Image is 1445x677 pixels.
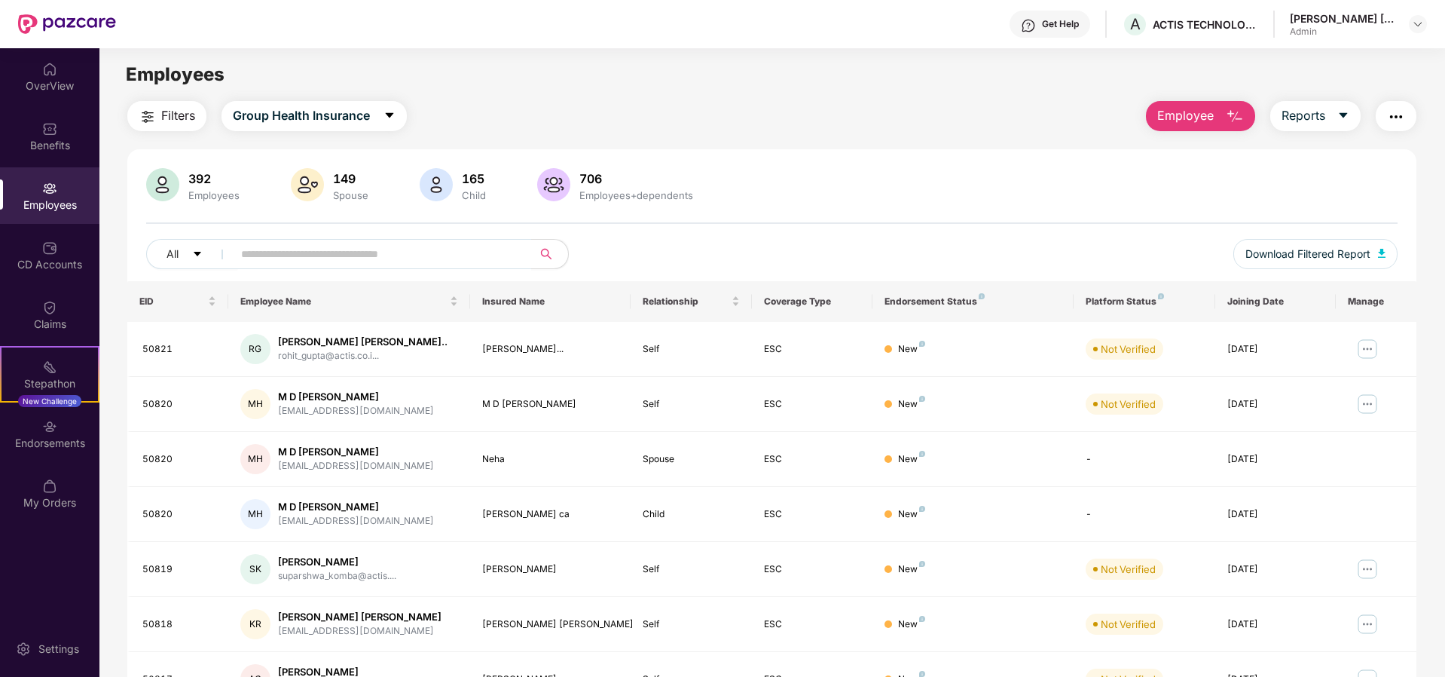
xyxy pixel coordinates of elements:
[1282,106,1325,125] span: Reports
[278,624,441,639] div: [EMAIL_ADDRESS][DOMAIN_NAME]
[764,342,860,357] div: ESC
[142,452,216,467] div: 50820
[42,62,57,77] img: svg+xml;base64,PHN2ZyBpZD0iSG9tZSIgeG1sbnM9Imh0dHA6Ly93d3cudzMub3JnLzIwMDAvc3ZnIiB3aWR0aD0iMjAiIG...
[42,300,57,315] img: svg+xml;base64,PHN2ZyBpZD0iQ2xhaW0iIHhtbG5zPSJodHRwOi8vd3d3LnczLm9yZy8yMDAwL3N2ZyIgd2lkdGg9IjIwIi...
[146,239,238,269] button: Allcaret-down
[1227,397,1324,412] div: [DATE]
[631,281,751,322] th: Relationship
[643,507,739,522] div: Child
[1270,101,1361,131] button: Reportscaret-down
[1227,342,1324,357] div: [DATE]
[643,562,739,577] div: Self
[459,189,489,201] div: Child
[142,617,216,632] div: 50818
[221,101,407,131] button: Group Health Insurancecaret-down
[240,296,447,308] span: Employee Name
[142,507,216,522] div: 50820
[482,562,619,577] div: [PERSON_NAME]
[240,499,270,529] div: MH
[884,296,1062,308] div: Endorsement Status
[1355,612,1379,636] img: manageButton
[142,562,216,577] div: 50819
[139,108,157,126] img: svg+xml;base64,PHN2ZyB4bWxucz0iaHR0cDovL3d3dy53My5vcmcvMjAwMC9zdmciIHdpZHRoPSIyNCIgaGVpZ2h0PSIyNC...
[482,507,619,522] div: [PERSON_NAME] ca
[42,181,57,196] img: svg+xml;base64,PHN2ZyBpZD0iRW1wbG95ZWVzIiB4bWxucz0iaHR0cDovL3d3dy53My5vcmcvMjAwMC9zdmciIHdpZHRoPS...
[537,168,570,201] img: svg+xml;base64,PHN2ZyB4bWxucz0iaHR0cDovL3d3dy53My5vcmcvMjAwMC9zdmciIHhtbG5zOnhsaW5rPSJodHRwOi8vd3...
[1227,452,1324,467] div: [DATE]
[919,341,925,347] img: svg+xml;base64,PHN2ZyB4bWxucz0iaHR0cDovL3d3dy53My5vcmcvMjAwMC9zdmciIHdpZHRoPSI4IiBoZWlnaHQ9IjgiIH...
[278,445,434,459] div: M D [PERSON_NAME]
[278,514,434,528] div: [EMAIL_ADDRESS][DOMAIN_NAME]
[278,500,434,514] div: M D [PERSON_NAME]
[643,452,739,467] div: Spouse
[1412,18,1424,30] img: svg+xml;base64,PHN2ZyBpZD0iRHJvcGRvd24tMzJ4MzIiIHhtbG5zPSJodHRwOi8vd3d3LnczLm9yZy8yMDAwL3N2ZyIgd2...
[898,562,925,577] div: New
[42,360,57,375] img: svg+xml;base64,PHN2ZyB4bWxucz0iaHR0cDovL3d3dy53My5vcmcvMjAwMC9zdmciIHdpZHRoPSIyMSIgaGVpZ2h0PSIyMC...
[139,296,205,308] span: EID
[919,451,925,457] img: svg+xml;base64,PHN2ZyB4bWxucz0iaHR0cDovL3d3dy53My5vcmcvMjAwMC9zdmciIHdpZHRoPSI4IiBoZWlnaHQ9IjgiIH...
[1101,342,1156,357] div: Not Verified
[142,342,216,357] div: 50821
[185,171,243,186] div: 392
[126,63,225,85] span: Employees
[643,296,728,308] span: Relationship
[18,395,81,407] div: New Challenge
[919,616,925,622] img: svg+xml;base64,PHN2ZyB4bWxucz0iaHR0cDovL3d3dy53My5vcmcvMjAwMC9zdmciIHdpZHRoPSI4IiBoZWlnaHQ9IjgiIH...
[1227,507,1324,522] div: [DATE]
[18,14,116,34] img: New Pazcare Logo
[1290,11,1395,26] div: [PERSON_NAME] [PERSON_NAME] Gala
[1290,26,1395,38] div: Admin
[1101,617,1156,632] div: Not Verified
[919,396,925,402] img: svg+xml;base64,PHN2ZyB4bWxucz0iaHR0cDovL3d3dy53My5vcmcvMjAwMC9zdmciIHdpZHRoPSI4IiBoZWlnaHQ9IjgiIH...
[240,334,270,364] div: RG
[482,617,619,632] div: [PERSON_NAME] [PERSON_NAME]
[752,281,872,322] th: Coverage Type
[482,397,619,412] div: M D [PERSON_NAME]
[42,419,57,434] img: svg+xml;base64,PHN2ZyBpZD0iRW5kb3JzZW1lbnRzIiB4bWxucz0iaHR0cDovL3d3dy53My5vcmcvMjAwMC9zdmciIHdpZH...
[1157,106,1214,125] span: Employee
[278,555,396,569] div: [PERSON_NAME]
[764,507,860,522] div: ESC
[1074,487,1214,542] td: -
[383,109,396,123] span: caret-down
[278,569,396,584] div: suparshwa_komba@actis....
[979,293,985,299] img: svg+xml;base64,PHN2ZyB4bWxucz0iaHR0cDovL3d3dy53My5vcmcvMjAwMC9zdmciIHdpZHRoPSI4IiBoZWlnaHQ9IjgiIH...
[1233,239,1398,269] button: Download Filtered Report
[1215,281,1336,322] th: Joining Date
[576,171,696,186] div: 706
[278,349,448,363] div: rohit_gupta@actis.co.i...
[1101,397,1156,412] div: Not Verified
[1355,337,1379,361] img: manageButton
[919,671,925,677] img: svg+xml;base64,PHN2ZyB4bWxucz0iaHR0cDovL3d3dy53My5vcmcvMjAwMC9zdmciIHdpZHRoPSI4IiBoZWlnaHQ9IjgiIH...
[1245,246,1370,262] span: Download Filtered Report
[1387,108,1405,126] img: svg+xml;base64,PHN2ZyB4bWxucz0iaHR0cDovL3d3dy53My5vcmcvMjAwMC9zdmciIHdpZHRoPSIyNCIgaGVpZ2h0PSIyNC...
[291,168,324,201] img: svg+xml;base64,PHN2ZyB4bWxucz0iaHR0cDovL3d3dy53My5vcmcvMjAwMC9zdmciIHhtbG5zOnhsaW5rPSJodHRwOi8vd3...
[1153,17,1258,32] div: ACTIS TECHNOLOGIES PRIVATE LIMITED
[42,240,57,256] img: svg+xml;base64,PHN2ZyBpZD0iQ0RfQWNjb3VudHMiIGRhdGEtbmFtZT0iQ0QgQWNjb3VudHMiIHhtbG5zPSJodHRwOi8vd3...
[1355,392,1379,416] img: manageButton
[482,452,619,467] div: Neha
[278,390,434,404] div: M D [PERSON_NAME]
[1146,101,1255,131] button: Employee
[330,171,371,186] div: 149
[1378,249,1385,258] img: svg+xml;base64,PHN2ZyB4bWxucz0iaHR0cDovL3d3dy53My5vcmcvMjAwMC9zdmciIHhtbG5zOnhsaW5rPSJodHRwOi8vd3...
[919,561,925,567] img: svg+xml;base64,PHN2ZyB4bWxucz0iaHR0cDovL3d3dy53My5vcmcvMjAwMC9zdmciIHdpZHRoPSI4IiBoZWlnaHQ9IjgiIH...
[482,342,619,357] div: [PERSON_NAME]...
[898,617,925,632] div: New
[898,342,925,357] div: New
[240,444,270,474] div: MH
[192,249,203,261] span: caret-down
[42,479,57,494] img: svg+xml;base64,PHN2ZyBpZD0iTXlfT3JkZXJzIiBkYXRhLW5hbWU9Ik15IE9yZGVycyIgeG1sbnM9Imh0dHA6Ly93d3cudz...
[420,168,453,201] img: svg+xml;base64,PHN2ZyB4bWxucz0iaHR0cDovL3d3dy53My5vcmcvMjAwMC9zdmciIHhtbG5zOnhsaW5rPSJodHRwOi8vd3...
[233,106,370,125] span: Group Health Insurance
[764,562,860,577] div: ESC
[643,342,739,357] div: Self
[330,189,371,201] div: Spouse
[576,189,696,201] div: Employees+dependents
[1226,108,1244,126] img: svg+xml;base64,PHN2ZyB4bWxucz0iaHR0cDovL3d3dy53My5vcmcvMjAwMC9zdmciIHhtbG5zOnhsaW5rPSJodHRwOi8vd3...
[16,642,31,657] img: svg+xml;base64,PHN2ZyBpZD0iU2V0dGluZy0yMHgyMCIgeG1sbnM9Imh0dHA6Ly93d3cudzMub3JnLzIwMDAvc3ZnIiB3aW...
[278,610,441,624] div: [PERSON_NAME] [PERSON_NAME]
[531,248,561,260] span: search
[127,281,228,322] th: EID
[146,168,179,201] img: svg+xml;base64,PHN2ZyB4bWxucz0iaHR0cDovL3d3dy53My5vcmcvMjAwMC9zdmciIHhtbG5zOnhsaW5rPSJodHRwOi8vd3...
